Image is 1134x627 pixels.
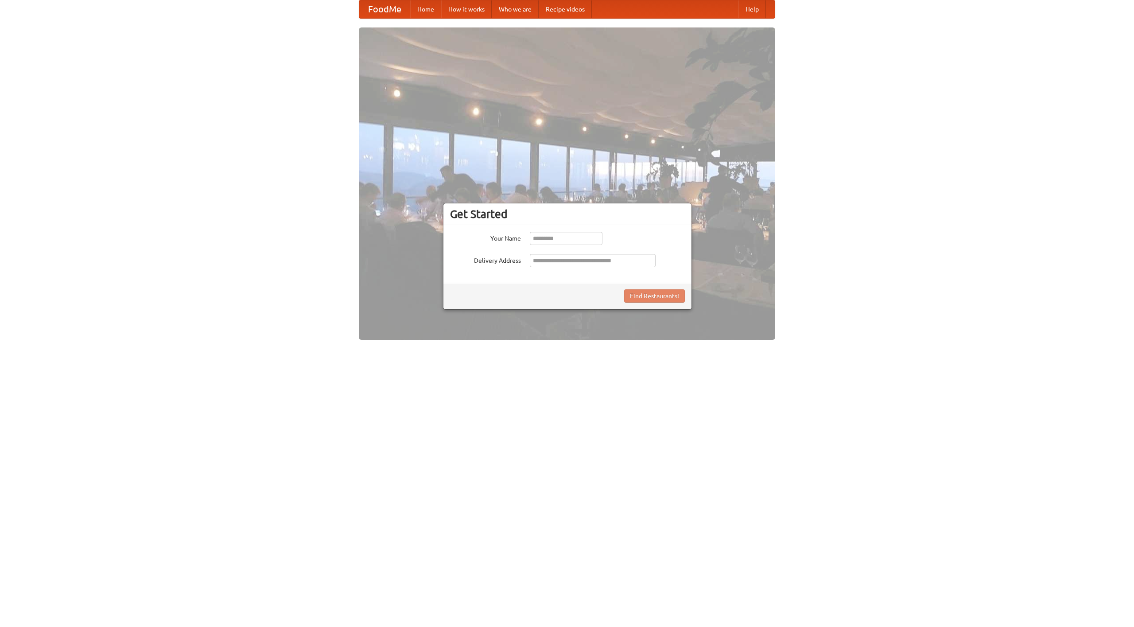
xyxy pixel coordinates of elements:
a: Help [738,0,766,18]
a: Home [410,0,441,18]
h3: Get Started [450,207,685,221]
a: FoodMe [359,0,410,18]
a: Recipe videos [539,0,592,18]
label: Delivery Address [450,254,521,265]
button: Find Restaurants! [624,289,685,303]
a: Who we are [492,0,539,18]
label: Your Name [450,232,521,243]
a: How it works [441,0,492,18]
